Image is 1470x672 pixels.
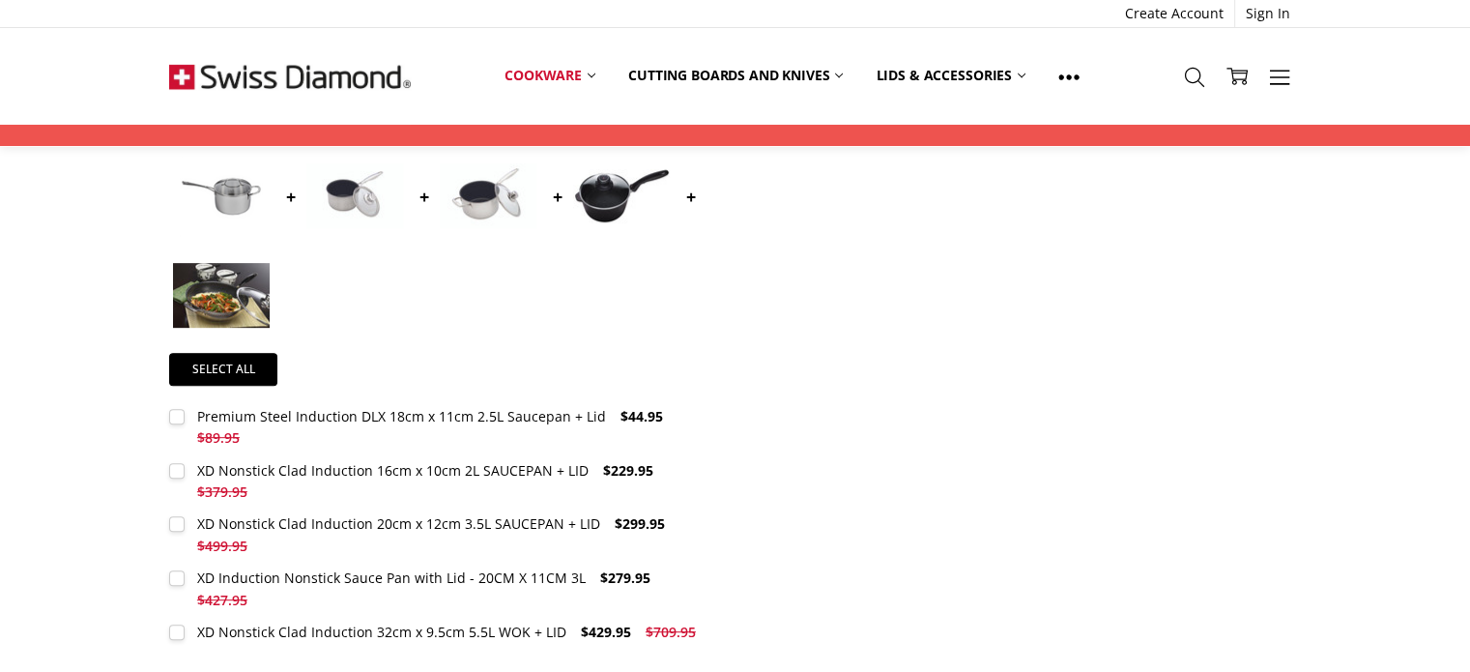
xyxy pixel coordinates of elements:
[197,537,247,555] span: $499.95
[573,169,670,223] img: XD Induction Nonstick Sauce Pan with Lid - 20CM X 11CM 3L
[1042,54,1096,98] a: Show All
[173,263,270,328] img: XD Nonstick Clad Induction 32cm x 9.5cm 5.5L WOK + LID
[620,407,663,425] span: $44.95
[306,163,403,228] img: XD Nonstick Clad Induction 16cm x 10cm 2L SAUCEPAN + LID
[581,623,631,641] span: $429.95
[615,514,665,533] span: $299.95
[197,623,566,641] div: XD Nonstick Clad Induction 32cm x 9.5cm 5.5L WOK + LID
[600,569,650,587] span: $279.95
[173,148,270,245] img: Premium Steel DLX - 2.6 Qt. (7") Stainless Steel Saucepan + Lid | Swiss Diamond
[612,54,860,97] a: Cutting boards and knives
[197,428,240,447] span: $89.95
[197,591,247,609] span: $427.95
[169,353,277,386] a: Select all
[197,514,600,533] div: XD Nonstick Clad Induction 20cm x 12cm 3.5L SAUCEPAN + LID
[169,28,411,125] img: Free Shipping On Every Order
[859,54,1041,97] a: Lids & Accessories
[488,54,612,97] a: Cookware
[197,407,606,425] div: Premium Steel Induction DLX 18cm x 11cm 2.5L Saucepan + Lid
[646,623,696,641] span: $709.95
[440,163,536,228] img: XD Nonstick Clad Induction 20cm x 12cm 3.5L SAUCEPAN + LID
[197,482,247,501] span: $379.95
[197,569,586,587] div: XD Induction Nonstick Sauce Pan with Lid - 20CM X 11CM 3L
[197,461,589,480] div: XD Nonstick Clad Induction 16cm x 10cm 2L SAUCEPAN + LID
[603,461,653,480] span: $229.95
